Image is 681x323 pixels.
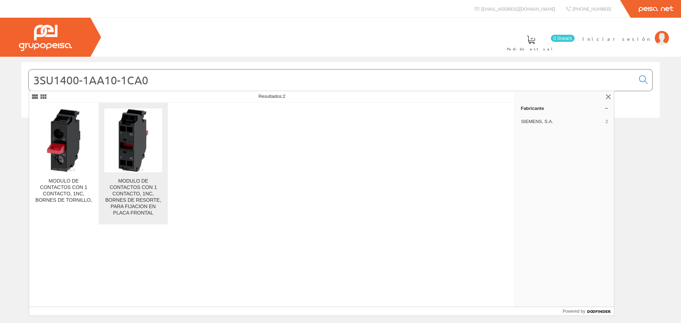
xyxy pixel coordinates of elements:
a: Iniciar sesión [582,29,669,36]
span: Resultados: [259,94,286,99]
a: Fabricante [515,102,614,114]
a: MODULO DE CONTACTOS CON 1 CONTACTO, 1NC, BORNES DE TORNILLO, MODULO DE CONTACTOS CON 1 CONTACTO, ... [29,103,98,224]
span: Pedido actual [507,45,555,52]
img: MODULO DE CONTACTOS CON 1 CONTACTO, 1NC, BORNES DE RESORTE, PARA FIJACION EN PLACA FRONTAL [118,108,149,172]
div: MODULO DE CONTACTOS CON 1 CONTACTO, 1NC, BORNES DE TORNILLO, [35,178,93,204]
input: Buscar... [29,69,635,91]
span: 0 línea/s [551,35,575,42]
a: MODULO DE CONTACTOS CON 1 CONTACTO, 1NC, BORNES DE RESORTE, PARA FIJACION EN PLACA FRONTAL MODULO... [99,103,168,224]
span: 2 [605,118,608,125]
a: Powered by [563,307,614,316]
img: Grupo Peisa [19,25,72,51]
span: Powered by [563,308,585,314]
span: SIEMENS, S.A. [521,118,603,125]
div: MODULO DE CONTACTOS CON 1 CONTACTO, 1NC, BORNES DE RESORTE, PARA FIJACION EN PLACA FRONTAL [104,178,162,216]
span: [PHONE_NUMBER] [572,6,611,12]
span: [EMAIL_ADDRESS][DOMAIN_NAME] [481,6,555,12]
span: Iniciar sesión [582,35,651,42]
img: MODULO DE CONTACTOS CON 1 CONTACTO, 1NC, BORNES DE TORNILLO, [46,108,81,172]
span: 2 [283,94,285,99]
div: © Grupo Peisa [21,127,660,133]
